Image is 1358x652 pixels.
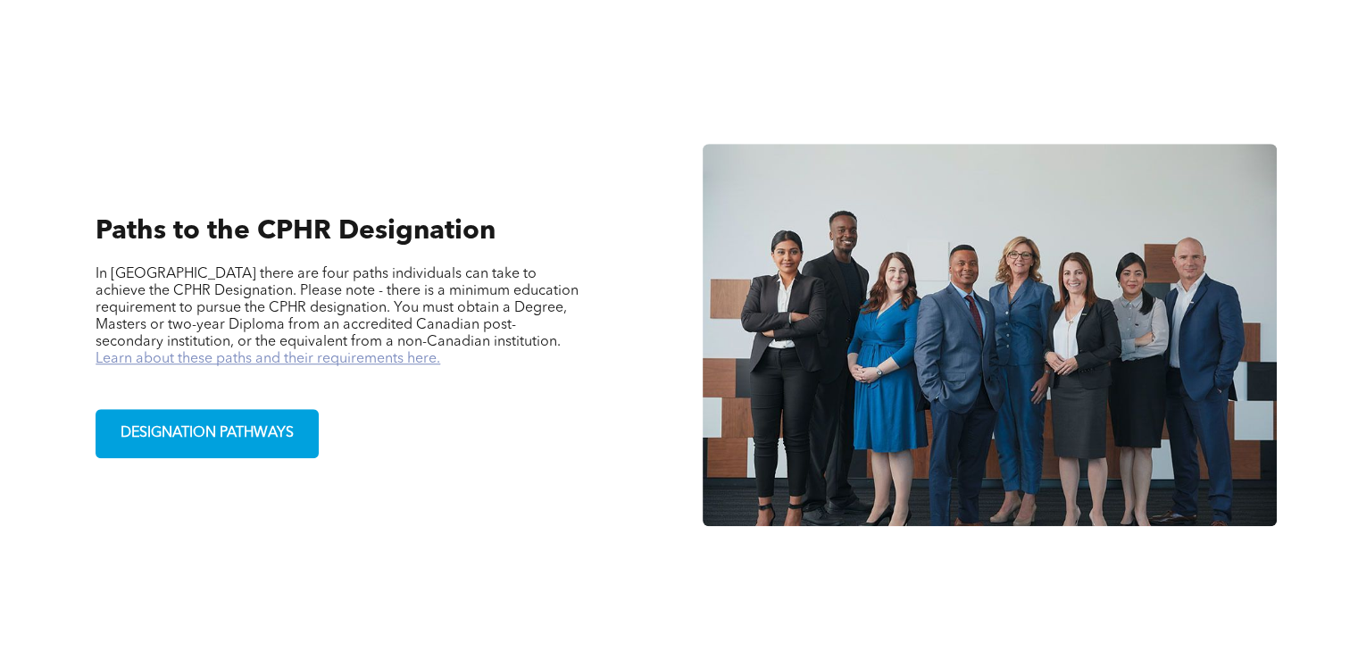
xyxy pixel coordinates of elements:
[96,267,579,349] span: In [GEOGRAPHIC_DATA] there are four paths individuals can take to achieve the CPHR Designation. P...
[96,352,440,366] a: Learn about these paths and their requirements here.
[703,144,1276,526] img: A group of business people are posing for a picture together.
[96,409,319,458] a: DESIGNATION PATHWAYS
[96,218,496,245] span: Paths to the CPHR Designation
[114,416,300,451] span: DESIGNATION PATHWAYS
